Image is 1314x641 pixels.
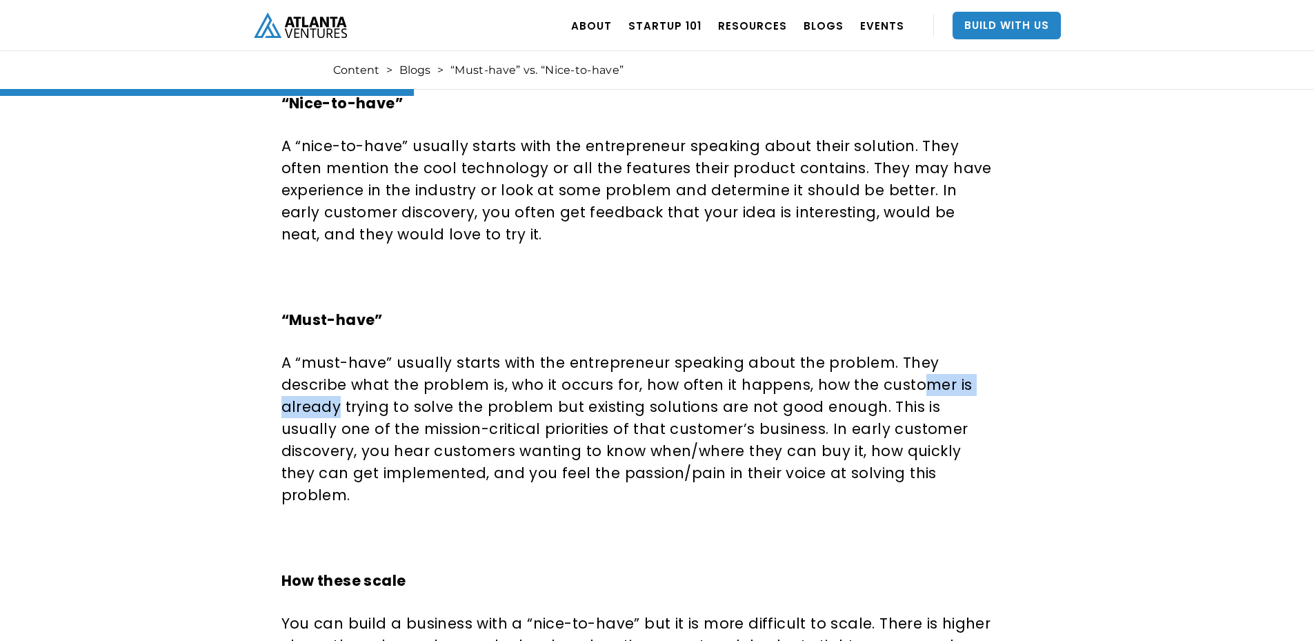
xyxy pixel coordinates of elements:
[437,63,444,77] div: >
[718,6,787,45] a: RESOURCES
[386,63,392,77] div: >
[281,571,406,591] strong: How these scale
[281,310,383,330] strong: “Must-have”
[450,63,624,77] div: “Must-have” vs. “Nice-to-have”
[281,93,404,113] strong: “Nice-to-have”
[281,135,995,246] p: A “nice-to-have” usually starts with the entrepreneur speaking about their solution. They often m...
[628,6,701,45] a: Startup 101
[571,6,612,45] a: ABOUT
[399,63,430,77] a: Blogs
[860,6,904,45] a: EVENTS
[333,63,379,77] a: Content
[953,12,1061,39] a: Build With Us
[281,352,995,506] p: A “must-have” usually starts with the entrepreneur speaking about the problem. They describe what...
[804,6,844,45] a: BLOGS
